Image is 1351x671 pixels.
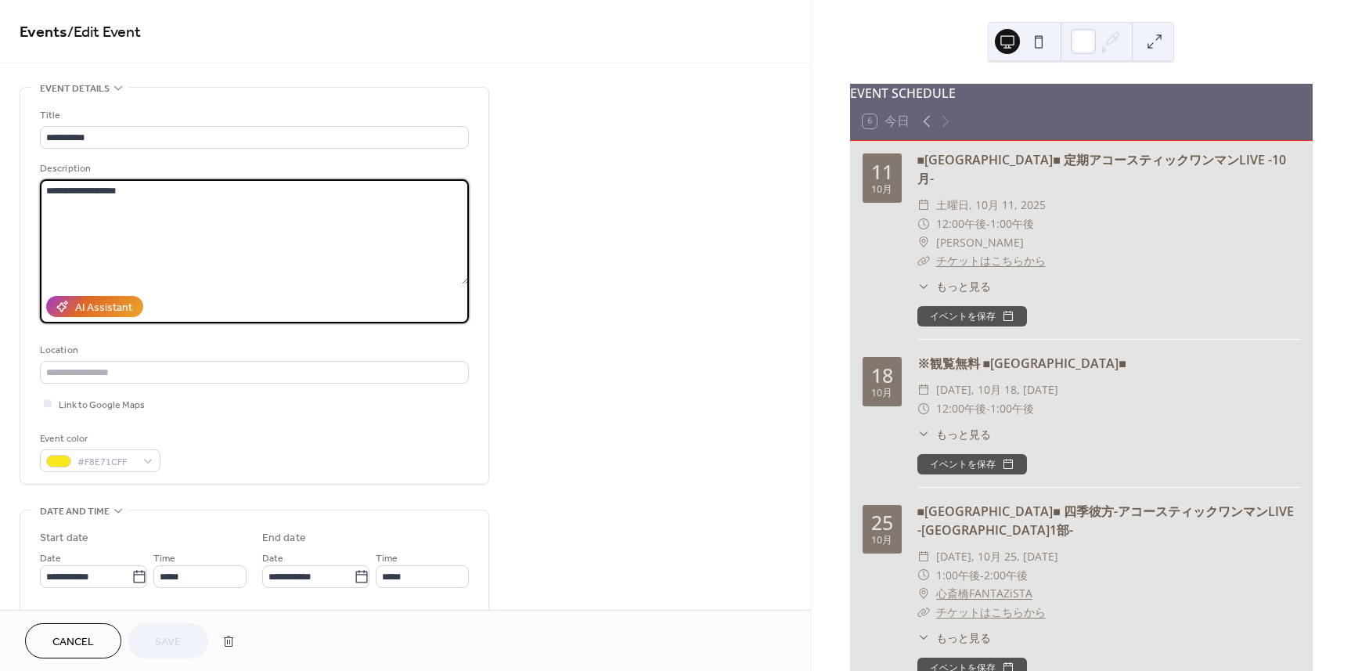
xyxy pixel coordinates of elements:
[917,503,1294,539] a: ■[GEOGRAPHIC_DATA]■ 四季彼方-アコースティックワンマンLIVE -[GEOGRAPHIC_DATA]1部-
[917,354,1300,373] div: ※観覧無料 ■[GEOGRAPHIC_DATA]■
[850,84,1313,103] div: EVENT SCHEDULE
[986,215,990,233] span: -
[40,530,88,547] div: Start date
[40,342,466,359] div: Location
[67,17,141,48] span: / Edit Event
[917,630,930,646] div: ​
[40,503,110,520] span: Date and time
[917,630,991,646] button: ​もっと見る
[980,566,984,585] span: -
[40,550,61,567] span: Date
[153,550,175,567] span: Time
[984,566,1028,585] span: 2:00午後
[936,399,986,418] span: 12:00午後
[936,566,980,585] span: 1:00午後
[917,426,991,442] button: ​もっと見る
[936,278,991,294] span: もっと見る
[936,253,1046,268] a: チケットはこちらから
[936,196,1046,215] span: 土曜日, 10月 11, 2025
[52,634,94,651] span: Cancel
[376,550,398,567] span: Time
[936,604,1046,619] a: チケットはこちらから
[871,513,893,532] div: 25
[262,530,306,547] div: End date
[936,426,991,442] span: もっと見る
[936,215,986,233] span: 12:00午後
[871,366,893,385] div: 18
[936,547,1058,566] span: [DATE], 10月 25, [DATE]
[917,566,930,585] div: ​
[917,547,930,566] div: ​
[990,215,1034,233] span: 1:00午後
[917,196,930,215] div: ​
[917,251,930,270] div: ​
[917,278,930,294] div: ​
[917,584,930,603] div: ​
[40,81,110,97] span: Event details
[917,454,1027,474] button: イベントを保存
[936,584,1032,603] a: 心斎橋FANTAZiSTA
[40,431,157,447] div: Event color
[986,399,990,418] span: -
[917,306,1027,326] button: イベントを保存
[936,630,991,646] span: もっと見る
[936,381,1058,399] span: [DATE], 10月 18, [DATE]
[917,233,930,252] div: ​
[917,603,930,622] div: ​
[917,215,930,233] div: ​
[25,623,121,658] button: Cancel
[936,233,1024,252] span: [PERSON_NAME]
[917,381,930,399] div: ​
[871,388,892,399] div: 10月
[917,151,1286,187] a: ■[GEOGRAPHIC_DATA]■ 定期アコースティックワンマンLIVE -10月-
[40,161,466,177] div: Description
[917,278,991,294] button: ​もっと見る
[262,550,283,567] span: Date
[59,608,86,625] span: All day
[871,162,893,182] div: 11
[917,426,930,442] div: ​
[871,185,892,195] div: 10月
[77,454,135,471] span: #F8E71CFF
[40,107,466,124] div: Title
[59,397,145,413] span: Link to Google Maps
[990,399,1034,418] span: 1:00午後
[917,399,930,418] div: ​
[75,300,132,316] div: AI Assistant
[20,17,67,48] a: Events
[46,296,143,317] button: AI Assistant
[871,536,892,546] div: 10月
